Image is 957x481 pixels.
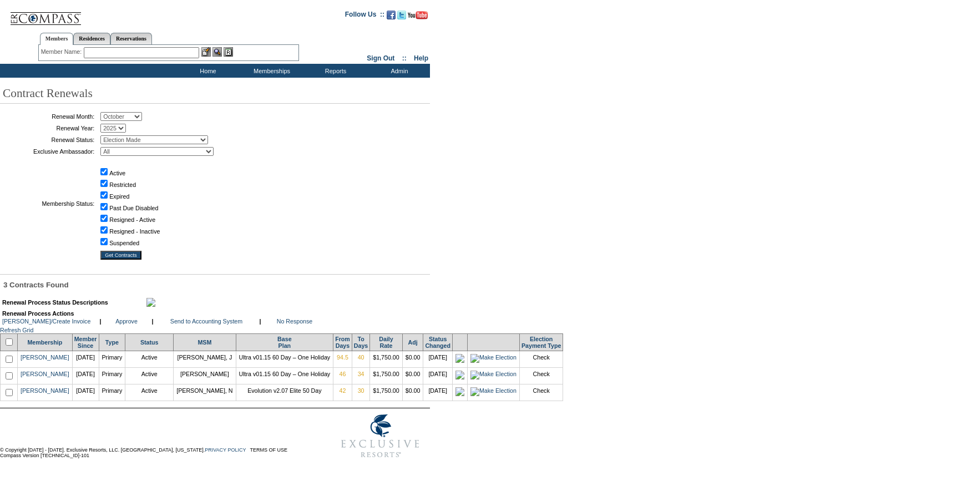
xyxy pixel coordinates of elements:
span: :: [402,54,407,62]
td: Renewal Year: [3,124,94,133]
a: FromDays [335,336,350,349]
a: DailyRate [379,336,393,349]
a: Type [105,339,119,346]
a: MSM [198,339,211,346]
a: [PERSON_NAME] [21,354,69,361]
a: Approve [115,318,138,325]
td: Admin [366,64,430,78]
img: Follow us on Twitter [397,11,406,19]
a: [PERSON_NAME] [21,387,69,394]
img: icon_electionmade.gif [455,371,464,379]
a: MemberSince [74,336,97,349]
td: Check [519,384,563,401]
td: [PERSON_NAME] [174,367,236,384]
td: Active [125,351,174,367]
td: Active [125,367,174,384]
label: Active [109,170,125,176]
td: [DATE] [72,351,99,367]
td: 94.5 [333,351,352,367]
a: PRIVACY POLICY [205,447,246,453]
td: Renewal Status: [3,135,94,144]
a: Adj [408,339,417,346]
td: 46 [333,367,352,384]
td: $1,750.00 [370,351,402,367]
td: Membership Status: [3,159,94,248]
td: $0.00 [402,384,423,401]
b: | [100,318,102,325]
label: Resigned - Inactive [109,228,160,235]
img: maximize.gif [146,298,155,307]
a: [PERSON_NAME]/Create Invoice [2,318,90,325]
td: Reports [302,64,366,78]
img: Make Election [470,387,517,396]
td: Memberships [239,64,302,78]
label: Resigned - Active [109,216,155,223]
td: $0.00 [402,351,423,367]
input: Get Contracts [100,251,141,260]
label: Restricted [109,181,136,188]
img: b_edit.gif [201,47,211,57]
td: Ultra v01.15 60 Day – One Holiday [236,367,333,384]
a: ElectionPayment Type [521,336,561,349]
a: BasePlan [277,336,291,349]
td: Primary [99,351,125,367]
td: Home [175,64,239,78]
a: StatusChanged [425,336,450,349]
b: | [260,318,261,325]
td: Check [519,367,563,384]
a: No Response [277,318,313,325]
td: Active [125,384,174,401]
img: icon_electionmade.gif [455,354,464,363]
a: Status [140,339,159,346]
img: Make Election [470,354,517,363]
a: Residences [73,33,110,44]
td: [DATE] [423,367,453,384]
img: Reservations [224,47,233,57]
div: Member Name: [41,47,84,57]
span: 3 Contracts Found [3,281,69,289]
a: Members [40,33,74,45]
a: ToDays [354,336,368,349]
td: Evolution v2.07 Elite 50 Day [236,384,333,401]
td: Primary [99,367,125,384]
td: [PERSON_NAME], N [174,384,236,401]
img: Become our fan on Facebook [387,11,396,19]
a: Become our fan on Facebook [387,14,396,21]
label: Expired [109,193,129,200]
b: Renewal Process Status Descriptions [2,299,108,306]
td: [PERSON_NAME], J [174,351,236,367]
a: Help [414,54,428,62]
td: 30 [352,384,369,401]
td: 42 [333,384,352,401]
td: 34 [352,367,369,384]
a: TERMS OF USE [250,447,288,453]
td: [DATE] [72,384,99,401]
td: Ultra v01.15 60 Day – One Holiday [236,351,333,367]
img: Make Election [470,371,517,379]
b: Renewal Process Actions [2,310,74,317]
td: 40 [352,351,369,367]
b: | [152,318,154,325]
td: $1,750.00 [370,367,402,384]
label: Suspended [109,240,139,246]
img: Subscribe to our YouTube Channel [408,11,428,19]
img: View [212,47,222,57]
td: Exclusive Ambassador: [3,147,94,156]
td: Renewal Month: [3,112,94,121]
span: Select/Deselect All [3,340,14,347]
td: [DATE] [72,367,99,384]
img: icon_electionmade.gif [455,387,464,396]
a: Follow us on Twitter [397,14,406,21]
td: Check [519,351,563,367]
img: Exclusive Resorts [331,408,430,464]
a: Sign Out [367,54,394,62]
a: Membership [27,339,62,346]
a: [PERSON_NAME] [21,371,69,377]
a: Subscribe to our YouTube Channel [408,14,428,21]
td: $0.00 [402,367,423,384]
img: Compass Home [9,3,82,26]
td: Follow Us :: [345,9,384,23]
label: Past Due Disabled [109,205,158,211]
td: [DATE] [423,384,453,401]
a: Reservations [110,33,152,44]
